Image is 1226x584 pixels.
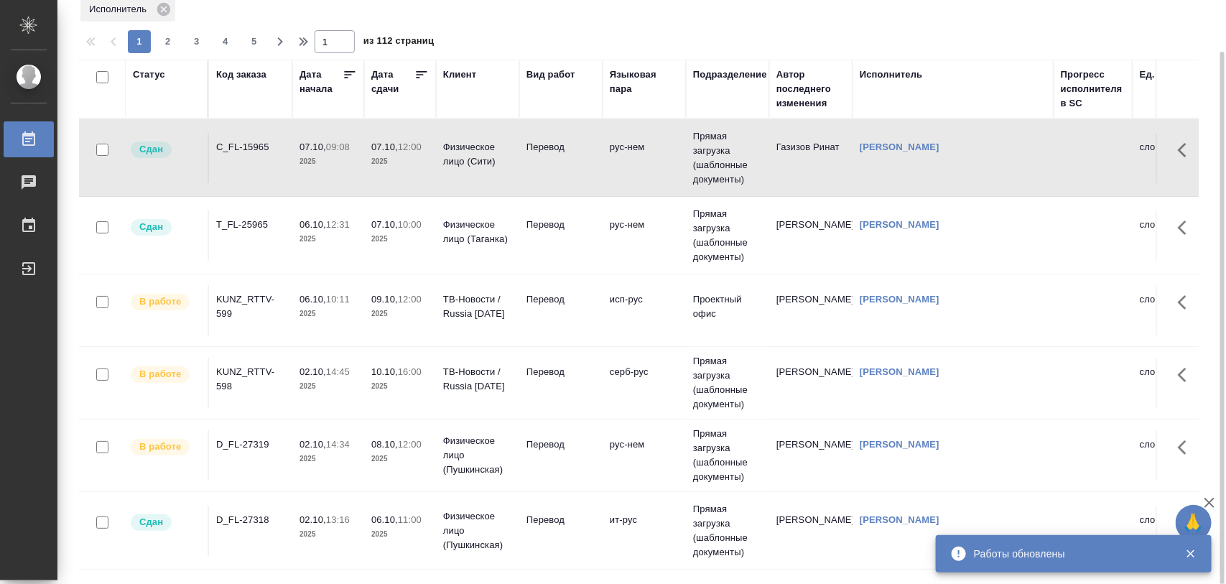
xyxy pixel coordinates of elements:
[157,34,180,49] span: 2
[216,68,266,82] div: Код заказа
[1169,358,1204,392] button: Здесь прячутся важные кнопки
[686,347,769,419] td: Прямая загрузка (шаблонные документы)
[363,32,434,53] span: из 112 страниц
[299,307,357,321] p: 2025
[133,68,165,82] div: Статус
[216,218,285,232] div: T_FL-25965
[443,509,512,552] p: Физическое лицо (Пушкинская)
[89,2,152,17] p: Исполнитель
[139,440,181,454] p: В работе
[526,437,595,452] p: Перевод
[686,420,769,491] td: Прямая загрузка (шаблонные документы)
[371,154,429,169] p: 2025
[299,379,357,394] p: 2025
[129,140,200,159] div: Менеджер проверил работу исполнителя, передает ее на следующий этап
[139,220,163,234] p: Сдан
[1169,430,1204,465] button: Здесь прячутся важные кнопки
[769,506,853,556] td: [PERSON_NAME]
[1133,133,1216,183] td: слово
[371,379,429,394] p: 2025
[299,68,343,96] div: Дата начала
[371,514,398,525] p: 06.10,
[526,68,575,82] div: Вид работ
[243,30,266,53] button: 5
[693,68,767,82] div: Подразделение
[398,142,422,152] p: 12:00
[526,140,595,154] p: Перевод
[299,232,357,246] p: 2025
[443,292,512,321] p: ТВ-Новости / Russia [DATE]
[129,218,200,237] div: Менеджер проверил работу исполнителя, передает ее на следующий этап
[398,219,422,230] p: 10:00
[299,154,357,169] p: 2025
[371,439,398,450] p: 08.10,
[769,210,853,261] td: [PERSON_NAME]
[185,30,208,53] button: 3
[686,200,769,272] td: Прямая загрузка (шаблонные документы)
[371,366,398,377] p: 10.10,
[326,142,350,152] p: 09:08
[326,366,350,377] p: 14:45
[769,430,853,481] td: [PERSON_NAME]
[1133,430,1216,481] td: слово
[443,365,512,394] p: ТВ-Новости / Russia [DATE]
[1140,68,1175,82] div: Ед. изм
[1061,68,1125,111] div: Прогресс исполнителя в SC
[526,513,595,527] p: Перевод
[443,140,512,169] p: Физическое лицо (Сити)
[603,430,686,481] td: рус-нем
[371,452,429,466] p: 2025
[326,219,350,230] p: 12:31
[371,294,398,305] p: 09.10,
[1176,547,1205,560] button: Закрыть
[299,142,326,152] p: 07.10,
[769,285,853,335] td: [PERSON_NAME]
[371,68,414,96] div: Дата сдачи
[860,514,939,525] a: [PERSON_NAME]
[1176,505,1212,541] button: 🙏
[371,232,429,246] p: 2025
[686,285,769,335] td: Проектный офис
[299,527,357,542] p: 2025
[1133,358,1216,408] td: слово
[443,68,476,82] div: Клиент
[860,366,939,377] a: [PERSON_NAME]
[398,366,422,377] p: 16:00
[371,219,398,230] p: 07.10,
[214,34,237,49] span: 4
[603,285,686,335] td: исп-рус
[1133,506,1216,556] td: слово
[299,514,326,525] p: 02.10,
[1133,210,1216,261] td: слово
[129,437,200,457] div: Исполнитель выполняет работу
[299,366,326,377] p: 02.10,
[129,292,200,312] div: Исполнитель выполняет работу
[157,30,180,53] button: 2
[1169,210,1204,245] button: Здесь прячутся важные кнопки
[371,307,429,321] p: 2025
[526,365,595,379] p: Перевод
[603,358,686,408] td: серб-рус
[443,218,512,246] p: Физическое лицо (Таганка)
[1181,508,1206,538] span: 🙏
[860,439,939,450] a: [PERSON_NAME]
[974,547,1164,561] div: Работы обновлены
[216,437,285,452] div: D_FL-27319
[860,294,939,305] a: [PERSON_NAME]
[326,439,350,450] p: 14:34
[860,142,939,152] a: [PERSON_NAME]
[326,514,350,525] p: 13:16
[603,133,686,183] td: рус-нем
[216,140,285,154] div: C_FL-15965
[371,527,429,542] p: 2025
[243,34,266,49] span: 5
[371,142,398,152] p: 07.10,
[216,513,285,527] div: D_FL-27318
[214,30,237,53] button: 4
[185,34,208,49] span: 3
[1169,506,1204,540] button: Здесь прячутся важные кнопки
[1169,133,1204,167] button: Здесь прячутся важные кнопки
[129,513,200,532] div: Менеджер проверил работу исполнителя, передает ее на следующий этап
[526,218,595,232] p: Перевод
[398,439,422,450] p: 12:00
